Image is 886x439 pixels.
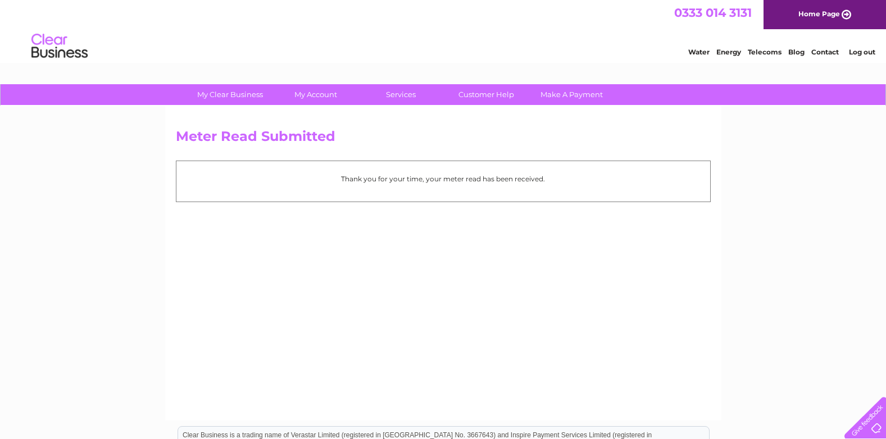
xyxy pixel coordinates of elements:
[674,6,752,20] a: 0333 014 3131
[849,48,875,56] a: Log out
[688,48,710,56] a: Water
[182,173,705,184] p: Thank you for your time, your meter read has been received.
[788,48,805,56] a: Blog
[31,29,88,63] img: logo.png
[176,129,711,150] h2: Meter Read Submitted
[811,48,839,56] a: Contact
[716,48,741,56] a: Energy
[269,84,362,105] a: My Account
[525,84,618,105] a: Make A Payment
[440,84,533,105] a: Customer Help
[178,6,709,54] div: Clear Business is a trading name of Verastar Limited (registered in [GEOGRAPHIC_DATA] No. 3667643...
[355,84,447,105] a: Services
[184,84,276,105] a: My Clear Business
[748,48,782,56] a: Telecoms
